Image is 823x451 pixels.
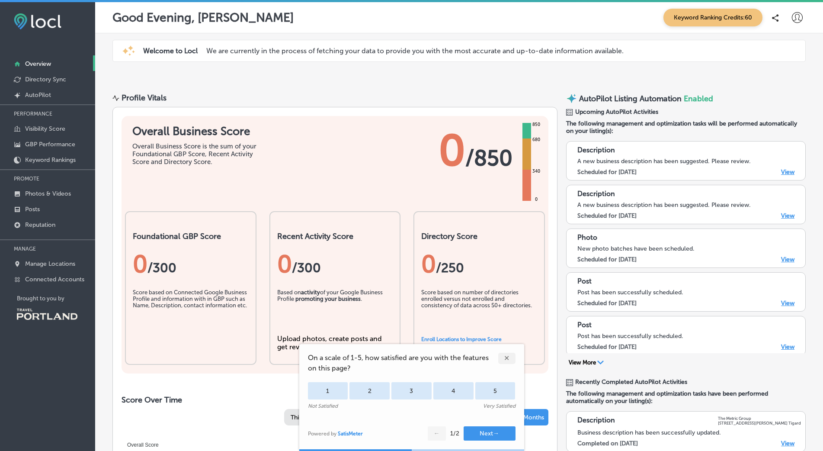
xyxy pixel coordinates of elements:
span: The following management and optimization tasks will be performed automatically on your listing(s): [566,120,806,135]
label: Scheduled for [DATE] [577,343,637,351]
p: [STREET_ADDRESS][PERSON_NAME] Tigard [718,421,801,425]
div: Not Satisfied [308,403,338,409]
span: Welcome to Locl [143,47,198,55]
p: Brought to you by [17,295,95,302]
span: Recently Completed AutoPilot Activities [575,378,687,386]
label: Scheduled for [DATE] [577,212,637,219]
div: Overall Business Score is the sum of your Foundational GBP Score, Recent Activity Score and Direc... [132,142,262,166]
a: View [781,256,794,263]
b: activity [301,289,320,296]
h2: Foundational GBP Score [133,232,249,241]
div: 1 / 2 [450,430,459,437]
a: View [781,212,794,219]
a: Enroll Locations to Improve Score [421,336,502,342]
span: This Month [291,414,321,421]
span: The following management and optimization tasks have been performed automatically on your listing... [566,390,806,405]
a: SatisMeter [338,431,363,437]
div: 340 [531,168,542,175]
div: 5 [475,382,516,399]
p: Posts [25,206,40,213]
div: Very Satisfied [483,403,516,409]
div: 1 [308,382,348,399]
label: Scheduled for [DATE] [577,168,637,176]
p: Photos & Videos [25,190,71,197]
h2: Recent Activity Score [277,232,393,241]
span: Upcoming AutoPilot Activities [575,108,658,116]
p: Post [577,277,592,285]
div: Post has been successfully scheduled. [577,332,801,340]
p: AutoPilot [25,91,51,99]
div: A new business description has been suggested. Please review. [577,158,801,165]
div: Business description has been successfully updated. [577,429,801,436]
p: Description [577,190,615,198]
div: Score based on Connected Google Business Profile and information with in GBP such as Name, Descri... [133,289,249,332]
p: We are currently in the process of fetching your data to provide you with the most accurate and u... [206,47,624,55]
div: 4 [433,382,474,399]
div: 0 [133,250,249,278]
p: Good Evening, [PERSON_NAME] [112,10,294,25]
span: Overall Score [121,442,159,448]
button: Next→ [464,426,516,441]
label: Scheduled for [DATE] [577,256,637,263]
div: Score based on number of directories enrolled versus not enrolled and consistency of data across ... [421,289,537,332]
span: / 850 [465,145,512,171]
img: fda3e92497d09a02dc62c9cd864e3231.png [14,13,61,29]
p: Keyword Rankings [25,156,76,164]
p: Post [577,321,592,329]
div: 0 [277,250,393,278]
p: Manage Locations [25,260,75,267]
p: Reputation [25,221,55,229]
div: Upload photos, create posts and get reviews to improve this score. [277,335,393,351]
div: 850 [531,121,542,128]
p: GBP Performance [25,141,75,148]
a: View [781,440,794,447]
p: Visibility Score [25,125,65,132]
h2: Directory Score [421,232,537,241]
button: ← [428,426,446,441]
label: Completed on [DATE] [577,440,638,447]
span: On a scale of 1-5, how satisfied are you with the features on this page? [308,353,498,374]
div: Post has been successfully scheduled. [577,289,801,296]
div: Based on of your Google Business Profile . [277,289,393,332]
a: View [781,168,794,176]
p: The Metric Group [718,416,801,421]
a: View [781,343,794,351]
img: autopilot-icon [566,93,577,104]
span: /250 [436,260,464,276]
span: Enabled [684,94,713,103]
button: View More [566,359,607,367]
a: View [781,300,794,307]
label: Scheduled for [DATE] [577,300,637,307]
div: A new business description has been suggested. Please review. [577,201,801,209]
h2: Score Over Time [122,395,548,405]
p: Photo [577,233,597,242]
p: Description [577,146,615,154]
div: ✕ [498,353,516,364]
span: Keyword Ranking Credits: 60 [663,9,762,26]
div: 0 [421,250,537,278]
img: Travel Portland [17,309,77,320]
p: Directory Sync [25,76,66,83]
div: New photo batches have been scheduled. [577,245,801,252]
div: 680 [531,136,542,143]
b: promoting your business [295,296,361,302]
p: Overview [25,60,51,68]
span: / 300 [147,260,176,276]
h1: Overall Business Score [132,125,262,138]
div: 3 [391,382,432,399]
p: Description [577,416,615,425]
p: Connected Accounts [25,276,84,283]
div: 2 [349,382,390,399]
span: 0 [439,125,465,177]
div: Powered by [308,431,363,437]
p: AutoPilot Listing Automation [579,94,682,103]
div: Profile Vitals [122,93,167,103]
div: 0 [533,196,539,203]
span: /300 [292,260,321,276]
